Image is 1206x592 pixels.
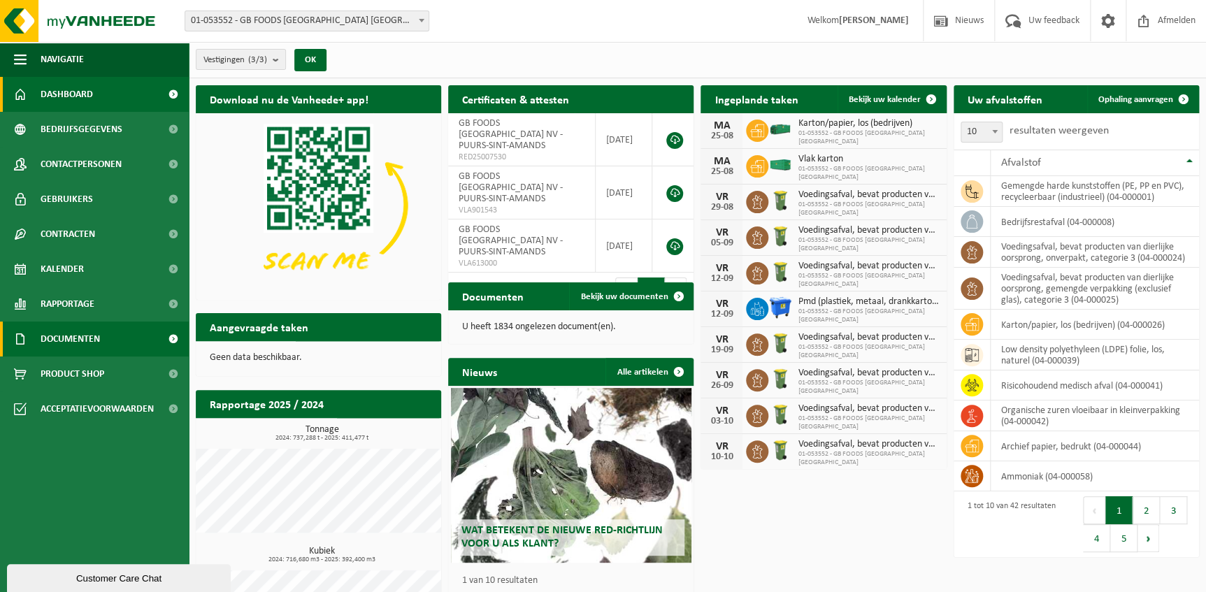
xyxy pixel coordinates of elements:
span: Dashboard [41,77,93,112]
td: karton/papier, los (bedrijven) (04-000026) [991,310,1199,340]
td: [DATE] [596,219,653,273]
span: VLA901543 [459,205,584,216]
span: Vlak karton [798,154,939,165]
span: 01-053552 - GB FOODS [GEOGRAPHIC_DATA] [GEOGRAPHIC_DATA] [798,343,939,360]
span: Voedingsafval, bevat producten van dierlijke oorsprong, onverpakt, categorie 3 [798,261,939,272]
img: WB-0140-HPE-GN-50 [768,224,792,248]
img: WB-0140-HPE-GN-50 [768,260,792,284]
span: Contactpersonen [41,147,122,182]
span: 10 [961,122,1002,142]
img: HK-XZ-20-GN-00 [768,117,792,141]
button: 2 [1133,496,1160,524]
h3: Kubiek [203,547,441,563]
span: Afvalstof [1001,157,1041,168]
div: 29-08 [708,203,735,212]
count: (3/3) [248,55,267,64]
p: 1 van 10 resultaten [462,576,687,586]
span: Bedrijfsgegevens [41,112,122,147]
h2: Nieuws [448,358,511,385]
div: 25-08 [708,167,735,177]
td: risicohoudend medisch afval (04-000041) [991,370,1199,400]
h2: Documenten [448,282,538,310]
span: Voedingsafval, bevat producten van dierlijke oorsprong, onverpakt, categorie 3 [798,439,939,450]
p: Geen data beschikbaar. [210,353,427,363]
button: 5 [1110,524,1137,552]
td: gemengde harde kunststoffen (PE, PP en PVC), recycleerbaar (industrieel) (04-000001) [991,176,1199,207]
a: Bekijk rapportage [337,417,440,445]
td: ammoniak (04-000058) [991,461,1199,491]
div: VR [708,441,735,452]
span: 01-053552 - GB FOODS BELGIUM NV - PUURS-SINT-AMANDS [185,10,429,31]
div: 05-09 [708,238,735,248]
span: 01-053552 - GB FOODS [GEOGRAPHIC_DATA] [GEOGRAPHIC_DATA] [798,201,939,217]
span: Product Shop [41,356,104,391]
span: Acceptatievoorwaarden [41,391,154,426]
button: Next [1137,524,1159,552]
span: Kalender [41,252,84,287]
img: WB-0140-HPE-GN-50 [768,331,792,355]
span: 01-053552 - GB FOODS [GEOGRAPHIC_DATA] [GEOGRAPHIC_DATA] [798,165,939,182]
button: 3 [1160,496,1187,524]
span: GB FOODS [GEOGRAPHIC_DATA] NV - PUURS-SINT-AMANDS [459,171,563,204]
p: U heeft 1834 ongelezen document(en). [462,322,680,332]
span: Voedingsafval, bevat producten van dierlijke oorsprong, onverpakt, categorie 3 [798,189,939,201]
div: 19-09 [708,345,735,355]
div: VR [708,192,735,203]
button: Previous [1083,496,1105,524]
label: resultaten weergeven [1010,125,1109,136]
span: VLA613000 [459,258,584,269]
span: 01-053552 - GB FOODS [GEOGRAPHIC_DATA] [GEOGRAPHIC_DATA] [798,236,939,253]
a: Bekijk uw kalender [838,85,945,113]
div: 03-10 [708,417,735,426]
div: VR [708,227,735,238]
span: GB FOODS [GEOGRAPHIC_DATA] NV - PUURS-SINT-AMANDS [459,224,563,257]
a: Alle artikelen [605,358,692,386]
a: Ophaling aanvragen [1087,85,1198,113]
span: 01-053552 - GB FOODS BELGIUM NV - PUURS-SINT-AMANDS [185,11,429,31]
span: Bekijk uw documenten [580,292,668,301]
span: 01-053552 - GB FOODS [GEOGRAPHIC_DATA] [GEOGRAPHIC_DATA] [798,129,939,146]
img: Download de VHEPlus App [196,113,441,297]
td: voedingsafval, bevat producten van dierlijke oorsprong, onverpakt, categorie 3 (04-000024) [991,237,1199,268]
div: 10-10 [708,452,735,462]
td: voedingsafval, bevat producten van dierlijke oorsprong, gemengde verpakking (exclusief glas), cat... [991,268,1199,310]
td: organische zuren vloeibaar in kleinverpakking (04-000042) [991,400,1199,431]
div: MA [708,120,735,131]
span: RED25007530 [459,152,584,163]
span: 01-053552 - GB FOODS [GEOGRAPHIC_DATA] [GEOGRAPHIC_DATA] [798,308,939,324]
div: VR [708,370,735,381]
a: Bekijk uw documenten [569,282,692,310]
span: 01-053552 - GB FOODS [GEOGRAPHIC_DATA] [GEOGRAPHIC_DATA] [798,450,939,467]
span: 2024: 716,680 m3 - 2025: 392,400 m3 [203,556,441,563]
div: VR [708,334,735,345]
button: OK [294,49,326,71]
a: Wat betekent de nieuwe RED-richtlijn voor u als klant? [451,388,691,563]
span: Contracten [41,217,95,252]
span: Ophaling aanvragen [1098,95,1173,104]
button: 4 [1083,524,1110,552]
button: 1 [1105,496,1133,524]
span: 2024: 737,288 t - 2025: 411,477 t [203,435,441,442]
div: 12-09 [708,274,735,284]
h2: Uw afvalstoffen [954,85,1056,113]
h3: Tonnage [203,425,441,442]
h2: Certificaten & attesten [448,85,583,113]
span: 01-053552 - GB FOODS [GEOGRAPHIC_DATA] [GEOGRAPHIC_DATA] [798,379,939,396]
iframe: chat widget [7,561,234,592]
span: Voedingsafval, bevat producten van dierlijke oorsprong, onverpakt, categorie 3 [798,368,939,379]
h2: Download nu de Vanheede+ app! [196,85,382,113]
button: Vestigingen(3/3) [196,49,286,70]
td: low density polyethyleen (LDPE) folie, los, naturel (04-000039) [991,340,1199,370]
span: Gebruikers [41,182,93,217]
h2: Ingeplande taken [701,85,812,113]
div: 1 tot 10 van 42 resultaten [961,495,1056,554]
img: HK-XC-40-GN-00 [768,159,792,171]
span: GB FOODS [GEOGRAPHIC_DATA] NV - PUURS-SINT-AMANDS [459,118,563,151]
div: MA [708,156,735,167]
span: Navigatie [41,42,84,77]
div: 12-09 [708,310,735,319]
td: [DATE] [596,113,653,166]
span: Vestigingen [203,50,267,71]
td: bedrijfsrestafval (04-000008) [991,207,1199,237]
